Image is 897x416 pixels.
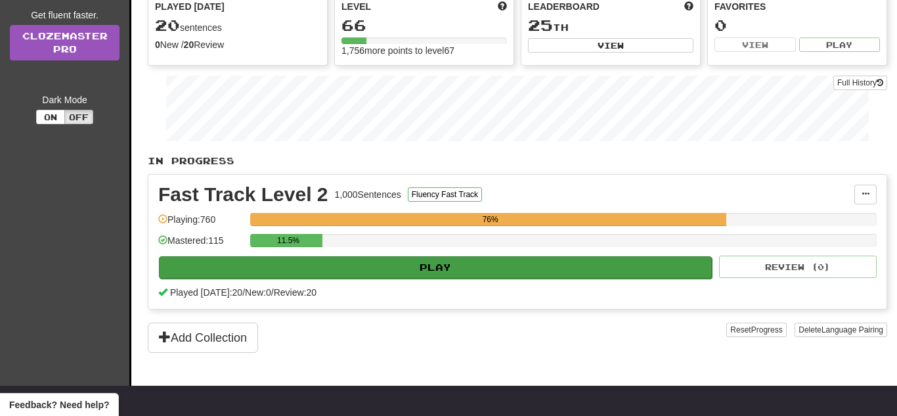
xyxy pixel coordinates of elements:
[341,44,507,57] div: 1,756 more points to level 67
[155,38,320,51] div: New / Review
[184,39,194,50] strong: 20
[245,287,271,298] span: New: 0
[714,37,796,52] button: View
[726,323,786,337] button: ResetProgress
[833,76,887,90] button: Full History
[254,234,322,247] div: 11.5%
[719,256,877,278] button: Review (0)
[274,287,317,298] span: Review: 20
[341,17,507,34] div: 66
[155,39,160,50] strong: 0
[714,17,880,34] div: 0
[155,17,320,34] div: sentences
[64,110,93,124] button: Off
[9,398,109,411] span: Open feedback widget
[528,17,693,34] div: th
[335,188,401,201] div: 1,000 Sentences
[799,37,881,52] button: Play
[148,154,887,168] p: In Progress
[821,325,883,335] span: Language Pairing
[242,287,245,298] span: /
[408,187,482,202] button: Fluency Fast Track
[158,213,244,235] div: Playing: 760
[751,325,783,335] span: Progress
[528,38,693,53] button: View
[159,256,712,279] button: Play
[795,323,887,337] button: DeleteLanguage Pairing
[36,110,65,124] button: On
[170,287,242,298] span: Played [DATE]: 20
[254,213,726,226] div: 76%
[528,16,553,34] span: 25
[148,323,258,353] button: Add Collection
[10,25,120,60] a: ClozemasterPro
[158,234,244,256] div: Mastered: 115
[10,9,120,22] div: Get fluent faster.
[271,287,274,298] span: /
[158,185,328,204] div: Fast Track Level 2
[155,16,180,34] span: 20
[10,93,120,106] div: Dark Mode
